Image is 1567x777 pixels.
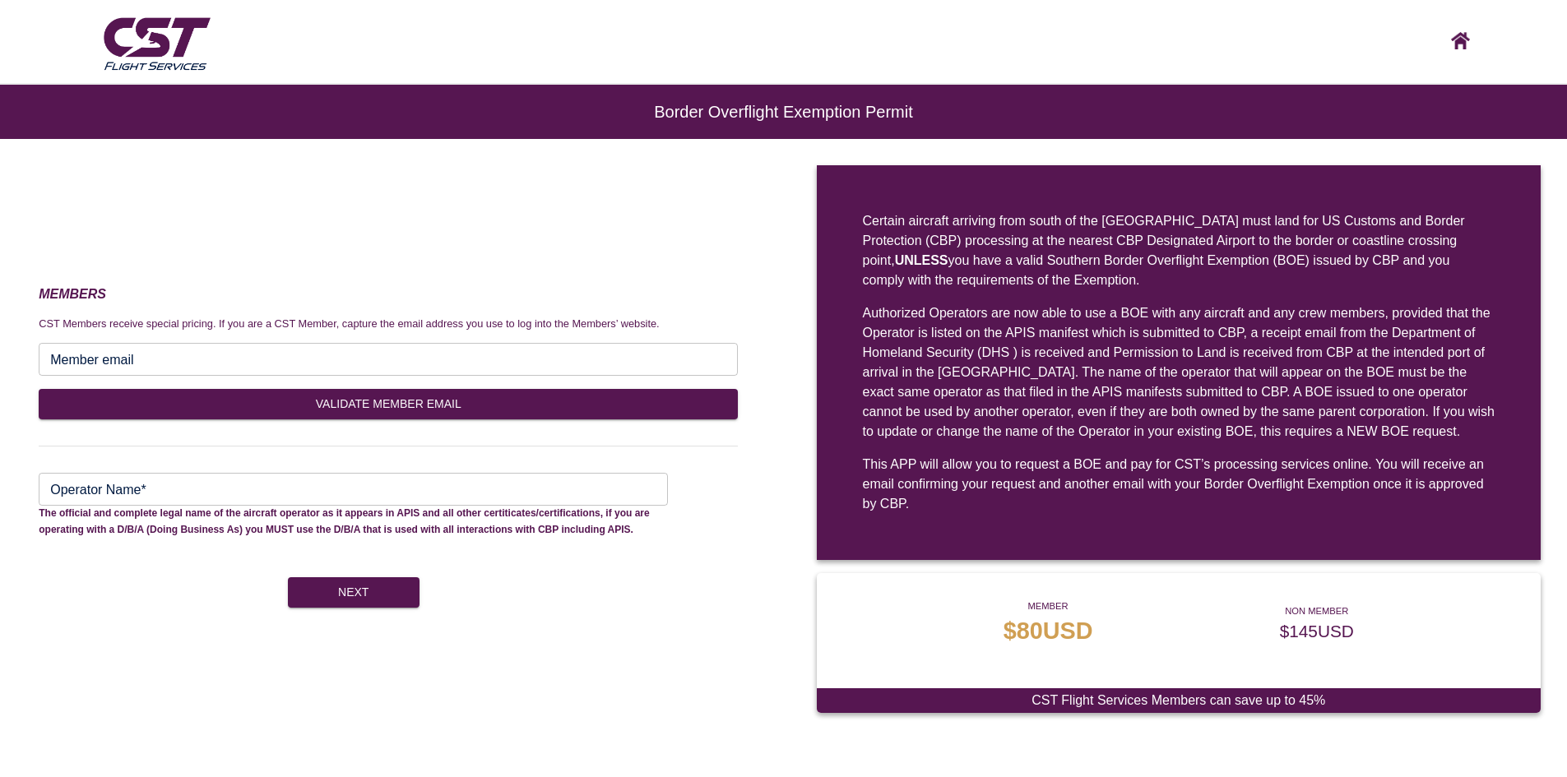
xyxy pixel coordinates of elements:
img: CST Flight Services logo [100,11,214,75]
h6: Border Overflight Exemption Permit [66,111,1501,113]
h3: MEMBERS [39,284,738,305]
span: The official and complete legal name of the aircraft operator as it appears in APIS and all other... [39,507,649,535]
div: This APP will allow you to request a BOE and pay for CST’s processing services online. You will r... [863,455,1495,514]
p: $ 80 USD [1004,613,1093,649]
p: MEMBER [1004,599,1093,613]
strong: UNLESS [895,253,948,267]
div: Authorized Operators are now able to use a BOE with any aircraft and any crew members, provided t... [863,303,1495,442]
div: CST Flight Services Members can save up to 45% [817,688,1542,713]
img: CST logo, click here to go home screen [1451,32,1470,49]
p: NON MEMBER [1280,604,1354,618]
p: $ 145 USD [1280,618,1354,644]
button: Next [288,577,420,608]
button: VALIDATE MEMBER EMAIL [39,389,738,419]
p: CST Members receive special pricing. If you are a CST Member, capture the email address you use t... [39,316,738,332]
div: Certain aircraft arriving from south of the [GEOGRAPHIC_DATA] must land for US Customs and Border... [863,211,1495,290]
